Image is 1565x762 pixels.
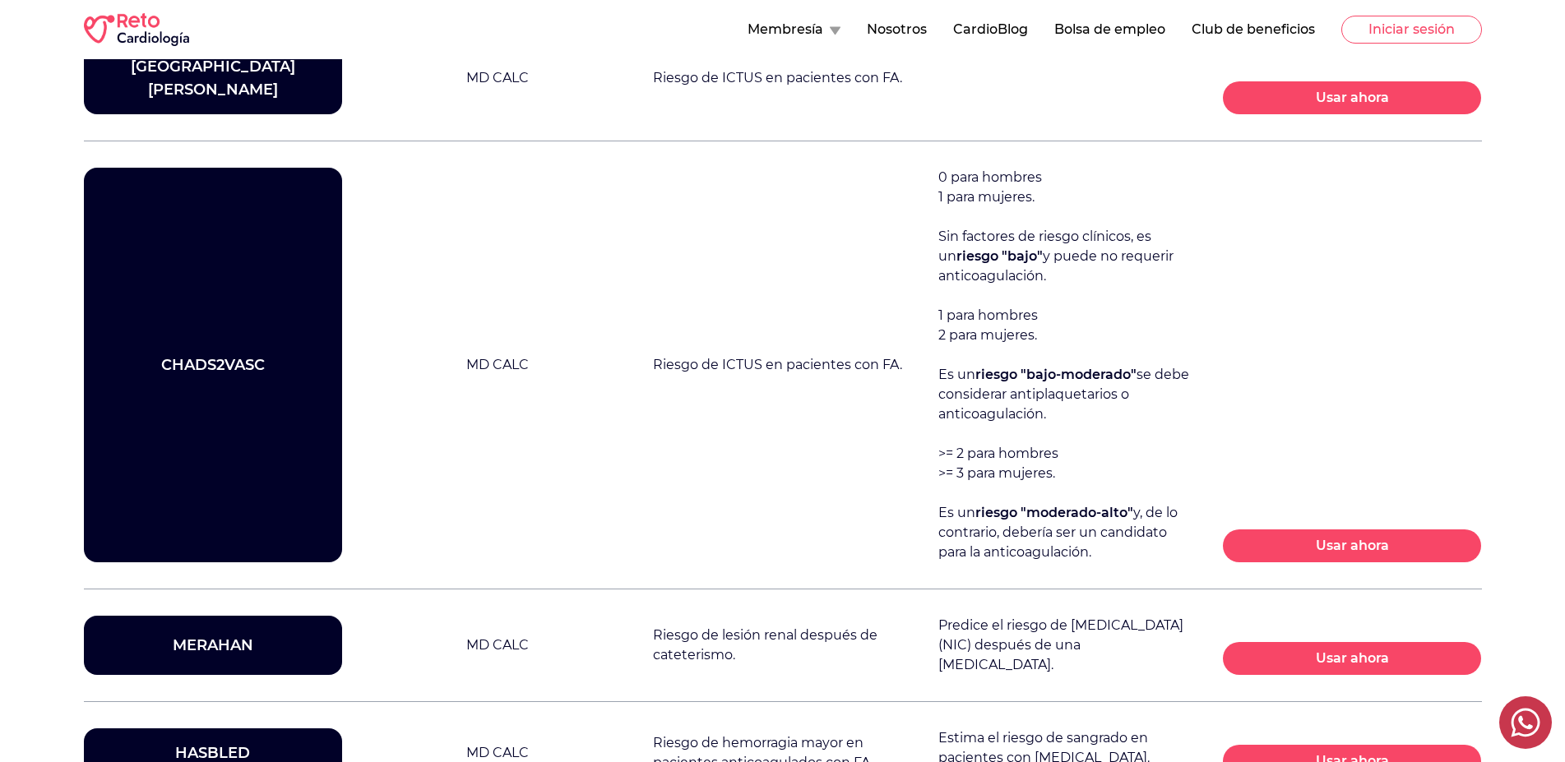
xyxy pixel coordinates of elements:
[938,505,1178,560] span: y, de lo contrario, debería ser un candidato para la anticoagulación.
[938,367,975,382] span: Es un
[938,307,1038,323] span: 1 para hombres
[653,626,911,665] div: Riesgo de lesión renal después de cateterismo.
[84,621,342,670] div: MERAHAN
[938,229,1151,264] span: Sin factores de riesgo clínicos, es un
[938,327,1037,343] span: 2 para mujeres.
[938,189,1035,205] span: 1 para mujeres.
[84,13,189,46] img: RETO Cardio Logo
[1192,20,1315,39] button: Club de beneficios
[466,68,529,88] div: MD CALC
[1223,642,1481,675] button: Usar ahora
[748,20,840,39] button: Membresía
[938,367,1189,422] span: se debe considerar antiplaquetarios o anticoagulación.
[938,446,1058,461] span: >= 2 para hombres
[1341,16,1482,44] button: Iniciar sesión
[938,505,975,520] span: Es un
[466,635,529,655] div: MD CALC
[938,248,1174,284] span: y puede no requerir anticoagulación.
[975,505,1133,520] span: riesgo "moderado-alto"
[653,355,911,375] div: Riesgo de ICTUS en pacientes con FA.
[1054,20,1165,39] button: Bolsa de empleo
[867,20,927,39] button: Nosotros
[938,169,1042,185] span: 0 para hombres
[975,367,1137,382] span: riesgo "bajo-moderado"
[938,617,1183,672] span: Predice el riesgo de [MEDICAL_DATA] (NIC) después de una [MEDICAL_DATA].
[466,355,529,375] div: MD CALC
[653,68,911,88] div: Riesgo de ICTUS en pacientes con FA.
[938,465,1055,481] span: >= 3 para mujeres.
[953,20,1028,39] button: CardioBlog
[1223,529,1481,562] button: Usar ahora
[84,340,342,390] div: CHADS2VASC
[956,248,1043,264] span: riesgo "bajo"
[1223,81,1481,114] button: Usar ahora
[84,42,342,114] div: [GEOGRAPHIC_DATA][PERSON_NAME]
